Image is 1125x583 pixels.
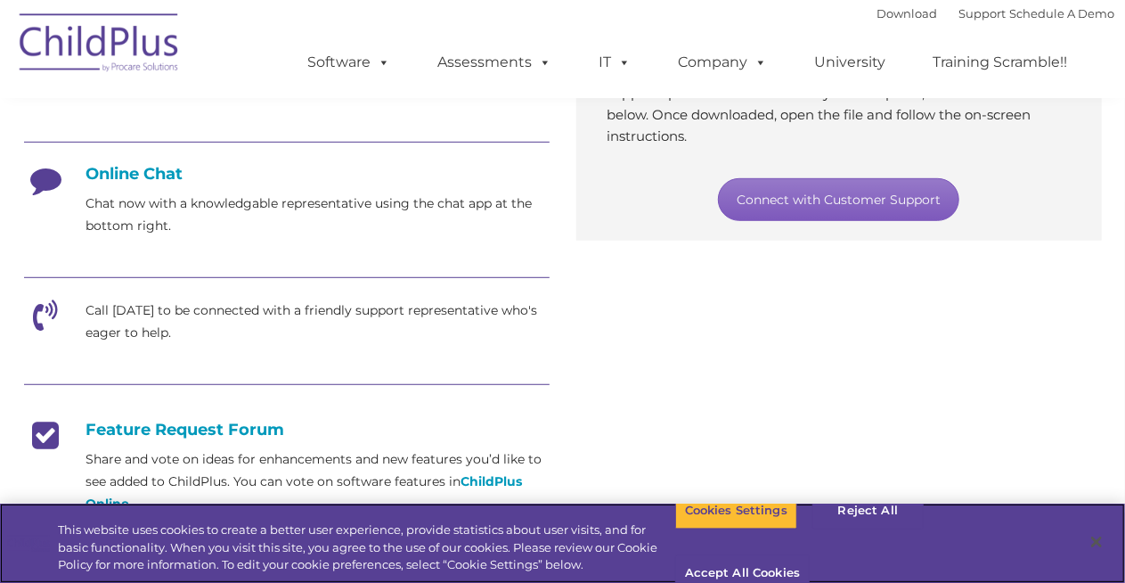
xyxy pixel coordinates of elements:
a: Company [661,45,786,80]
a: Download [877,6,938,21]
a: ChildPlus Online [86,473,523,512]
a: Support [959,6,1007,21]
div: This website uses cookies to create a better user experience, provide statistics about user visit... [58,521,675,574]
button: Cookies Settings [675,492,797,530]
button: Close [1077,522,1116,562]
a: Connect with Customer Support [718,178,959,221]
a: IT [582,45,649,80]
h4: Online Chat [24,164,550,184]
h4: Feature Request Forum [24,420,550,439]
p: Share and vote on ideas for enhancements and new features you’d like to see added to ChildPlus. Y... [86,448,550,515]
img: ChildPlus by Procare Solutions [11,1,189,90]
a: Assessments [420,45,570,80]
button: Reject All [812,492,924,530]
p: Chat now with a knowledgable representative using the chat app at the bottom right. [86,193,550,237]
a: Training Scramble!! [916,45,1086,80]
a: Software [290,45,409,80]
a: Schedule A Demo [1010,6,1115,21]
a: University [797,45,904,80]
font: | [877,6,1115,21]
p: Call [DATE] to be connected with a friendly support representative who's eager to help. [86,300,550,344]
